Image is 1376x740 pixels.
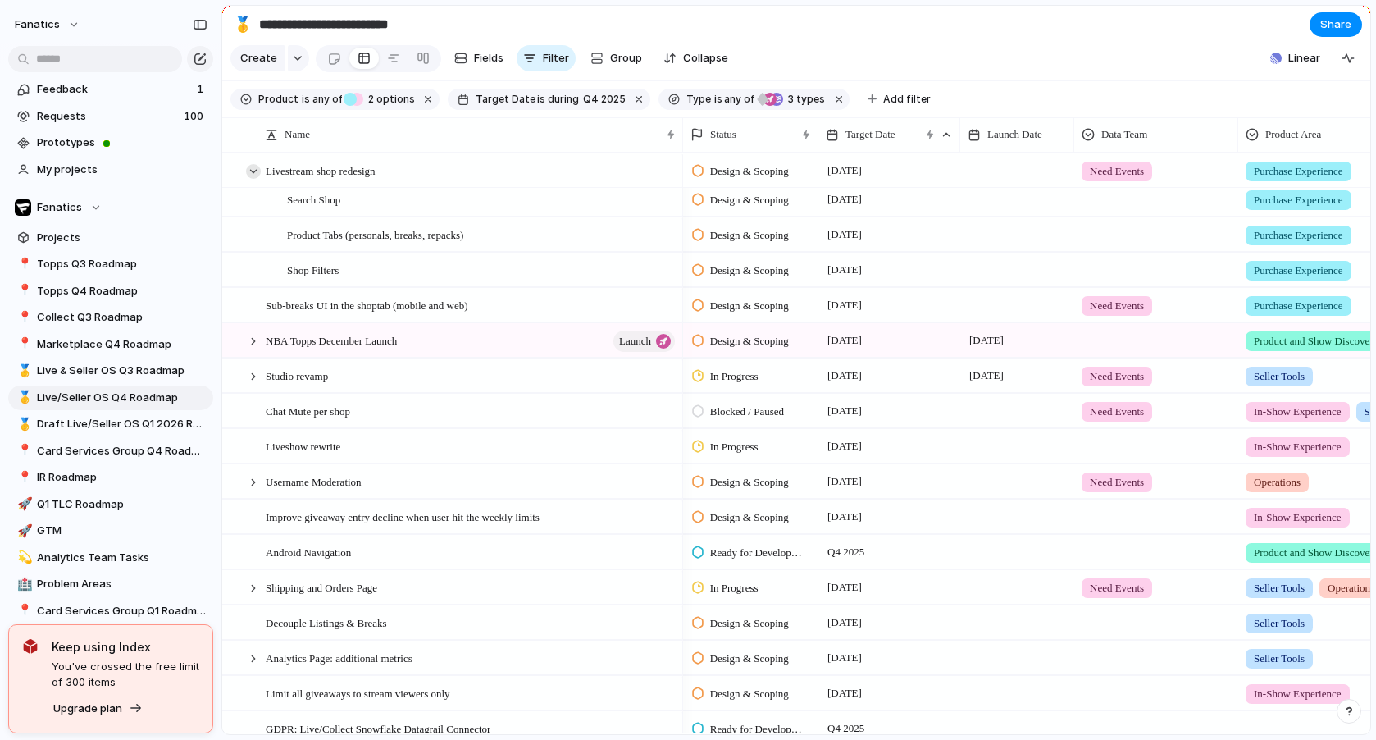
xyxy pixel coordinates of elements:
button: 🥇 [15,390,31,406]
span: Design & Scoping [710,227,789,244]
span: Q1 TLC Roadmap [37,496,207,513]
span: Live/Seller OS Q4 Roadmap [37,390,207,406]
span: Product Tabs (personals, breaks, repacks) [287,225,463,244]
div: 📍 [17,308,29,327]
span: any of [722,92,754,107]
div: 📍 [17,441,29,460]
span: Seller Tools [1254,580,1305,596]
span: [DATE] [823,507,866,527]
span: Topps Q4 Roadmap [37,283,207,299]
span: Live & Seller OS Q3 Roadmap [37,363,207,379]
span: Need Events [1090,298,1144,314]
div: 🚀 [17,522,29,541]
span: 100 [184,108,207,125]
span: Chat Mute per shop [266,401,350,420]
a: 📍Card Services Group Q1 Roadmap [8,599,213,624]
span: [DATE] [823,295,866,315]
span: In-Show Experience [1254,404,1342,420]
span: Feedback [37,81,192,98]
div: 📍Card Services Group Q4 Roadmap [8,439,213,464]
div: 🚀 [17,495,29,514]
span: Purchase Experience [1254,263,1343,279]
span: fanatics [15,16,60,33]
a: My projects [8,158,213,182]
a: Prototypes [8,130,213,155]
span: [DATE] [823,472,866,491]
span: Type [686,92,711,107]
span: [DATE] [823,578,866,597]
button: Fanatics [8,195,213,220]
button: launch [613,331,675,352]
span: Card Services Group Q1 Roadmap [37,603,207,619]
span: In Progress [710,439,759,455]
span: Card Services Group Q4 Roadmap [37,443,207,459]
span: Analytics Team Tasks [37,550,207,566]
a: Requests100 [8,104,213,129]
button: 📍 [15,443,31,459]
span: Projects [37,230,207,246]
span: Limit all giveaways to stream viewers only [266,683,450,702]
span: [DATE] [823,683,866,703]
span: Purchase Experience [1254,298,1343,314]
button: 💫 [15,550,31,566]
span: Marketplace Q4 Roadmap [37,336,207,353]
button: Collapse [657,45,735,71]
div: 📍 [17,335,29,354]
a: 💫Analytics Team Tasks [8,546,213,570]
span: Seller Tools [1254,615,1305,632]
span: Seller Tools [1254,651,1305,667]
div: 🥇 [17,415,29,434]
span: is [537,92,545,107]
button: fanatics [7,11,89,38]
span: 1 [197,81,207,98]
span: You've crossed the free limit of 300 items [52,659,199,691]
span: Status [710,126,736,143]
span: Design & Scoping [710,615,789,632]
span: Design & Scoping [710,474,789,491]
span: Shipping and Orders Page [266,578,377,596]
span: Topps Q3 Roadmap [37,256,207,272]
span: Launch Date [987,126,1042,143]
button: 📍 [15,469,31,486]
span: My projects [37,162,207,178]
div: 📍 [17,601,29,620]
button: 🥇 [230,11,256,38]
span: Upgrade plan [53,701,122,717]
div: 🥇 [17,388,29,407]
div: 💫 [17,548,29,567]
span: Ready for Development [710,721,804,738]
a: 📍Topps Q4 Roadmap [8,279,213,304]
span: Design & Scoping [710,192,789,208]
button: Group [582,45,650,71]
span: Design & Scoping [710,333,789,349]
span: Add filter [883,92,931,107]
span: Group [610,50,642,66]
button: 🚀 [15,496,31,513]
button: 📍 [15,256,31,272]
button: 🏥 [15,576,31,592]
span: [DATE] [965,331,1008,350]
span: Fields [474,50,503,66]
button: isduring [535,90,581,108]
span: [DATE] [823,260,866,280]
a: 📍Collect Q3 Roadmap [8,305,213,330]
button: 2 options [344,90,418,108]
button: Create [230,45,285,71]
span: [DATE] [823,401,866,421]
a: 🥇Draft Live/Seller OS Q1 2026 Roadmap [8,412,213,436]
button: Filter [517,45,576,71]
span: options [363,92,415,107]
span: 3 [783,93,796,105]
button: Upgrade plan [48,697,148,720]
a: 🏥Problem Areas [8,572,213,596]
span: Need Events [1090,474,1144,491]
button: 🥇 [15,363,31,379]
button: Fields [448,45,510,71]
a: 📍Marketplace Q4 Roadmap [8,332,213,357]
div: 🥇Live & Seller OS Q3 Roadmap [8,359,213,383]
button: 3 types [755,90,828,108]
span: In-Show Experience [1254,509,1342,526]
span: Draft Live/Seller OS Q1 2026 Roadmap [37,416,207,432]
a: 🚀GTM [8,518,213,543]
